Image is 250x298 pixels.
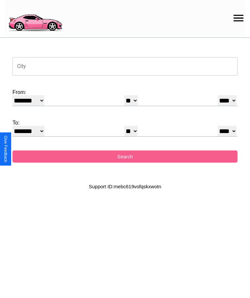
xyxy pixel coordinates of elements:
label: To: [12,120,238,126]
img: logo [5,3,65,33]
p: Support ID: mebc619vofqskxwotn [89,182,161,191]
div: Give Feedback [3,136,8,162]
button: Search [12,150,238,163]
label: From: [12,89,238,95]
